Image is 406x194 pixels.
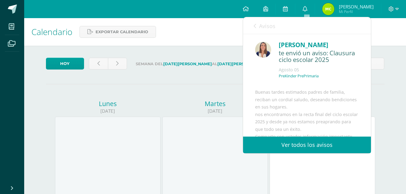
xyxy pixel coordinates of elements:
[339,4,374,10] span: [PERSON_NAME]
[55,99,161,108] div: Lunes
[279,50,359,64] div: te envió un aviso: Clausura ciclo escolar 2025
[55,108,161,114] div: [DATE]
[322,3,334,15] img: 541747d9bd3f7bcb13cac6ebb9ac8728.png
[162,108,268,114] div: [DATE]
[46,58,84,70] a: Hoy
[80,26,156,38] a: Exportar calendario
[132,58,270,70] label: Semana del al
[31,26,72,37] span: Calendario
[217,62,266,66] strong: [DATE][PERSON_NAME]
[279,73,319,79] p: PreKinder PrePrimaria
[279,67,359,73] div: Agosto 05
[163,62,212,66] strong: [DATE][PERSON_NAME]
[243,137,371,153] a: Ver todos los avisos
[96,26,148,37] span: Exportar calendario
[259,22,275,30] span: Avisos
[339,9,374,14] span: Mi Perfil
[255,42,271,58] img: dc63d2d796699afdcc5c0e4951078590.png
[162,99,268,108] div: Martes
[279,40,359,50] div: [PERSON_NAME]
